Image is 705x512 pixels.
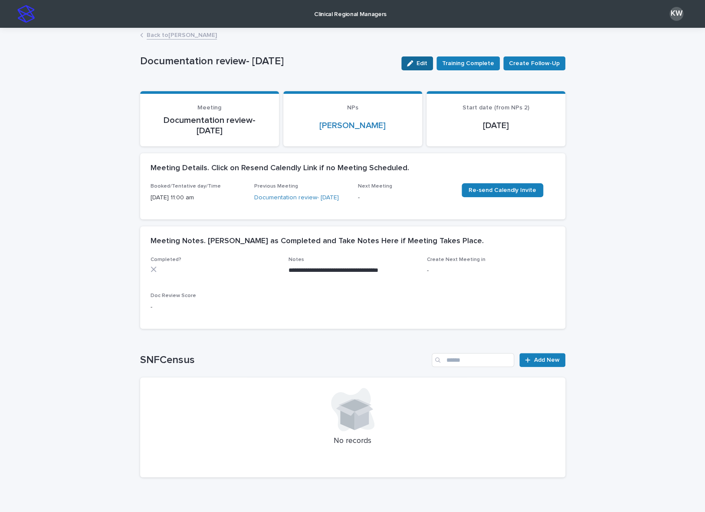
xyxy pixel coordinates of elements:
p: [DATE] 11:00 am [151,193,244,202]
span: Edit [416,60,427,66]
input: Search [432,353,514,367]
h1: SNFCensus [140,354,429,367]
a: Re-send Calendly Invite [462,183,543,197]
p: - [427,266,555,275]
p: - [358,193,451,202]
span: Create Next Meeting in [427,257,485,262]
span: Meeting [197,105,221,111]
span: Create Follow-Up [509,59,560,68]
p: [DATE] [437,120,555,131]
a: [PERSON_NAME] [319,120,386,131]
span: NPs [347,105,358,111]
a: Documentation review- [DATE] [254,193,339,202]
p: No records [151,436,555,446]
button: Training Complete [436,56,500,70]
h2: Meeting Details. Click on Resend Calendly Link if no Meeting Scheduled. [151,164,409,173]
img: stacker-logo-s-only.png [17,5,35,23]
span: Doc Review Score [151,293,196,298]
button: Edit [401,56,433,70]
span: Start date (from NPs 2) [462,105,529,111]
span: Next Meeting [358,184,392,189]
span: Booked/Tentative day/Time [151,184,221,189]
h2: Meeting Notes. [PERSON_NAME] as Completed and Take Notes Here if Meeting Takes Place. [151,237,484,246]
span: Re-send Calendly Invite [469,187,536,193]
span: Training Complete [442,59,494,68]
span: Completed? [151,257,181,262]
span: Notes [289,257,304,262]
button: Create Follow-Up [503,56,565,70]
span: Add New [534,357,560,363]
a: Back to[PERSON_NAME] [147,30,217,40]
p: Documentation review- [DATE] [140,55,394,68]
div: KW [669,7,683,21]
span: Previous Meeting [254,184,298,189]
a: Add New [519,353,565,367]
p: - [151,303,279,312]
p: Documentation review- [DATE] [151,115,269,136]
